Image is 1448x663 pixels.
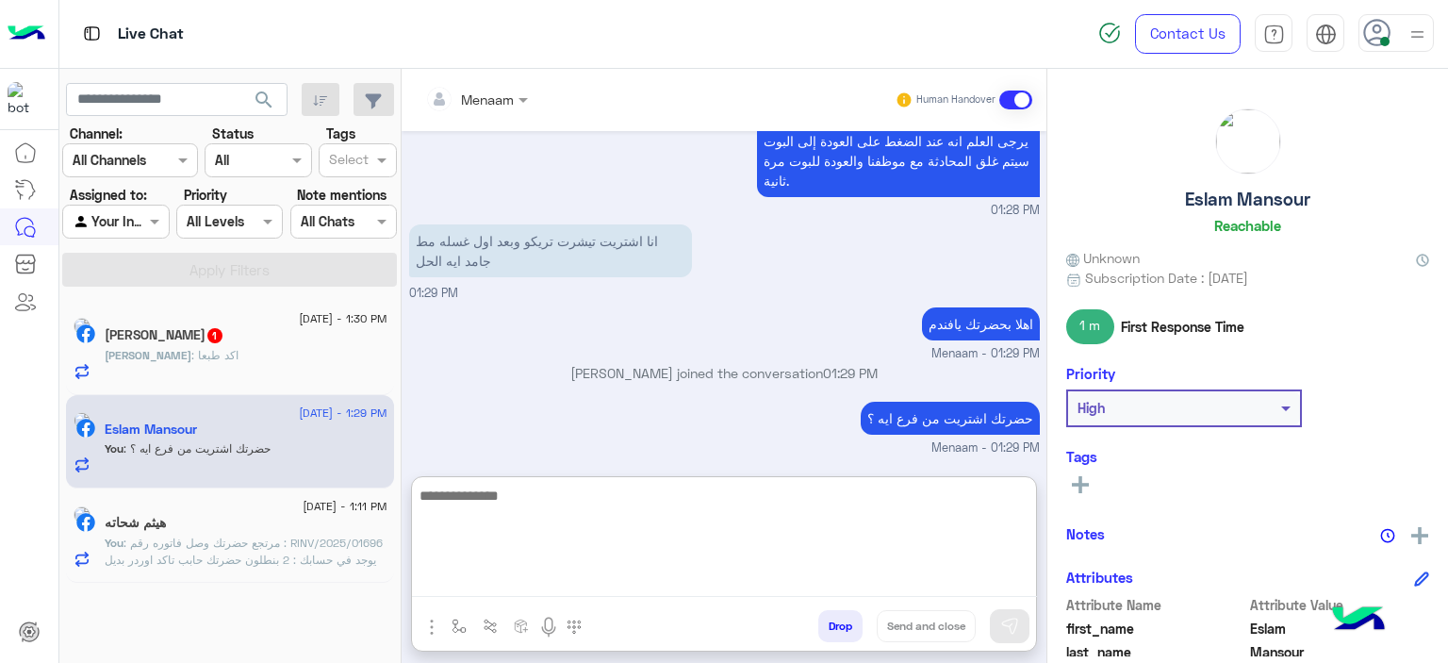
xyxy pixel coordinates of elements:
a: Contact Us [1135,14,1241,54]
img: select flow [452,619,467,634]
span: Mansour [1250,642,1430,662]
label: Status [212,124,254,143]
span: [DATE] - 1:29 PM [299,405,387,422]
span: First Response Time [1121,317,1244,337]
p: 16/8/2025, 1:28 PM [757,85,1040,197]
span: Eslam [1250,619,1430,638]
img: picture [1216,109,1280,174]
h5: هيثم شحاته [105,515,166,531]
img: Logo [8,14,45,54]
p: [PERSON_NAME] joined the conversation [409,363,1040,383]
h6: Attributes [1066,569,1133,586]
img: make a call [567,620,582,635]
span: search [253,89,275,111]
h6: Notes [1066,525,1105,542]
span: [DATE] - 1:11 PM [303,498,387,515]
img: hulul-logo.png [1325,588,1391,654]
img: tab [80,22,104,45]
img: picture [74,412,90,429]
img: Trigger scenario [483,619,498,634]
button: Send and close [877,610,976,642]
img: Facebook [76,324,95,343]
span: مرتجع حضرتك وصل فاتوره رقم : RINV/2025/01696 يوجد في حسابك : 2 بنطلون حضرتك حابب تاكد اوردر بديل ... [105,536,383,584]
img: tab [1315,24,1337,45]
h6: Priority [1066,365,1115,382]
span: Unknown [1066,248,1140,268]
span: Attribute Value [1250,595,1430,615]
p: 16/8/2025, 1:29 PM [861,402,1040,435]
button: Drop [818,610,863,642]
span: first_name [1066,619,1246,638]
span: You [105,536,123,550]
label: Tags [326,124,355,143]
a: tab [1255,14,1292,54]
button: create order [506,610,537,641]
h5: Eslam Mansour [1185,189,1310,210]
img: Facebook [76,513,95,532]
span: 01:28 PM [991,202,1040,220]
h6: Tags [1066,448,1429,465]
small: Human Handover [916,92,995,108]
span: 01:29 PM [823,365,878,381]
img: 713415422032625 [8,82,41,116]
h6: Reachable [1214,217,1281,234]
span: 1 [207,328,222,343]
span: Menaam - 01:29 PM [931,345,1040,363]
div: Select [326,149,369,174]
span: 1 m [1066,309,1114,343]
img: tab [1263,24,1285,45]
img: picture [74,318,90,335]
img: send attachment [420,616,443,638]
span: اكد طبعا [191,348,239,362]
label: Channel: [70,124,123,143]
p: 16/8/2025, 1:29 PM [922,307,1040,340]
span: Subscription Date : [DATE] [1085,268,1248,288]
span: 01:29 PM [409,286,458,300]
label: Priority [184,185,227,205]
button: search [241,83,288,124]
button: Apply Filters [62,253,397,287]
span: Menaam - 01:29 PM [931,439,1040,457]
span: last_name [1066,642,1246,662]
p: Live Chat [118,22,184,47]
img: send message [1000,617,1019,636]
span: حضرتك اشتريت من فرع ايه ؟ [123,441,271,456]
label: Note mentions [297,185,387,205]
span: [PERSON_NAME] [105,348,191,362]
img: add [1411,527,1428,544]
img: notes [1380,528,1395,543]
img: picture [74,506,90,523]
img: send voice note [537,616,560,638]
label: Assigned to: [70,185,147,205]
img: create order [514,619,529,634]
button: Trigger scenario [475,610,506,641]
span: You [105,441,123,456]
span: [DATE] - 1:30 PM [299,310,387,327]
button: select flow [444,610,475,641]
h5: Eslam Mansour [105,422,197,438]
h5: Abdelrahman Samir [105,327,224,343]
img: profile [1406,23,1429,46]
img: Facebook [76,419,95,438]
p: 16/8/2025, 1:29 PM [409,224,692,277]
span: Attribute Name [1066,595,1246,615]
img: spinner [1098,22,1121,44]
